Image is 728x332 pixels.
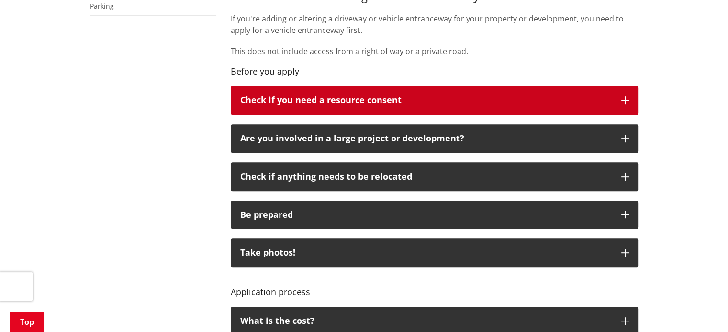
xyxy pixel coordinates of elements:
[231,238,638,267] button: Take photos!
[231,201,638,229] button: Be prepared
[240,134,612,143] p: Are you involved in a large project or development?
[240,96,612,105] p: Check if you need a resource consent
[240,172,612,182] p: Check if anything needs to be relocated
[684,292,718,326] iframe: Messenger Launcher
[231,13,638,36] p: If you're adding or altering a driveway or vehicle entranceway for your property or development, ...
[240,316,612,326] div: What is the cost?
[90,1,114,11] a: Parking
[240,210,612,220] div: Be prepared
[240,248,612,257] div: Take photos!
[10,312,44,332] a: Top
[231,124,638,153] button: Are you involved in a large project or development?
[231,45,638,57] p: This does not include access from a right of way or a private road.
[231,66,638,77] h4: Before you apply
[231,86,638,115] button: Check if you need a resource consent
[231,277,638,297] h4: Application process
[231,162,638,191] button: Check if anything needs to be relocated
